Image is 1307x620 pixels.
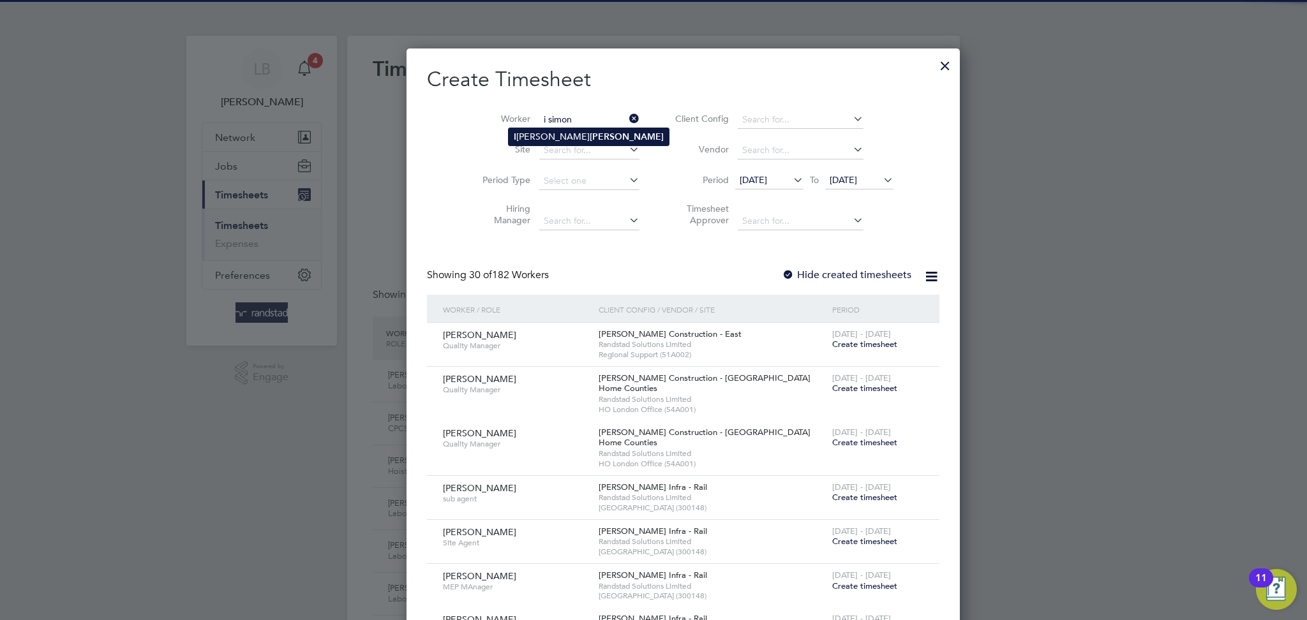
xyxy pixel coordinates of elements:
span: sub agent [443,494,589,504]
span: To [806,172,823,188]
span: 30 of [469,269,492,281]
label: Period [671,174,729,186]
input: Search for... [539,212,639,230]
span: MEP MAnager [443,582,589,592]
span: [PERSON_NAME] Construction - [GEOGRAPHIC_DATA] Home Counties [599,373,810,394]
span: [PERSON_NAME] [443,570,516,582]
label: Hiring Manager [473,203,530,226]
span: Randstad Solutions Limited [599,448,826,459]
span: [DATE] - [DATE] [832,482,891,492]
input: Select one [539,172,639,190]
button: Open Resource Center, 11 new notifications [1256,569,1297,610]
span: [DATE] - [DATE] [832,570,891,580]
span: Randstad Solutions Limited [599,581,826,591]
label: Hide created timesheets [782,269,911,281]
label: Client Config [671,113,729,124]
span: Create timesheet [832,339,897,350]
span: Quality Manager [443,439,589,449]
div: 11 [1255,578,1267,594]
label: Site [473,144,530,155]
input: Search for... [738,212,863,230]
label: Vendor [671,144,729,155]
span: Randstad Solutions Limited [599,492,826,503]
input: Search for... [738,111,863,129]
span: 182 Workers [469,269,549,281]
li: [PERSON_NAME] [509,128,669,145]
span: Quality Manager [443,341,589,351]
span: Create timesheet [832,437,897,448]
span: [PERSON_NAME] [443,427,516,439]
input: Search for... [738,142,863,159]
span: Regional Support (51A002) [599,350,826,360]
span: Randstad Solutions Limited [599,339,826,350]
span: [PERSON_NAME] Infra - Rail [599,570,707,580]
input: Search for... [539,111,639,129]
span: Create timesheet [832,536,897,547]
span: HO London Office (54A001) [599,404,826,415]
span: Randstad Solutions Limited [599,394,826,404]
div: Period [829,295,927,324]
span: [PERSON_NAME] [443,373,516,385]
span: Quality Manager [443,385,589,395]
span: [GEOGRAPHIC_DATA] (300148) [599,503,826,513]
span: [PERSON_NAME] [443,329,516,341]
span: [DATE] - [DATE] [832,427,891,438]
span: HO London Office (54A001) [599,459,826,469]
div: Worker / Role [440,295,595,324]
div: Showing [427,269,551,282]
label: Timesheet Approver [671,203,729,226]
span: [PERSON_NAME] [443,526,516,538]
span: Create timesheet [832,580,897,591]
span: [PERSON_NAME] [443,482,516,494]
span: [PERSON_NAME] Infra - Rail [599,482,707,492]
span: [PERSON_NAME] Infra - Rail [599,526,707,536]
input: Search for... [539,142,639,159]
span: [DATE] [830,174,857,186]
span: [PERSON_NAME] Construction - [GEOGRAPHIC_DATA] Home Counties [599,427,810,448]
span: Create timesheet [832,383,897,394]
span: [GEOGRAPHIC_DATA] (300148) [599,591,826,601]
label: Period Type [473,174,530,186]
div: Client Config / Vendor / Site [595,295,829,324]
span: [GEOGRAPHIC_DATA] (300148) [599,547,826,557]
span: [DATE] - [DATE] [832,373,891,383]
b: I [514,131,516,142]
span: [DATE] - [DATE] [832,526,891,536]
span: [DATE] [740,174,767,186]
b: [PERSON_NAME] [590,131,664,142]
label: Worker [473,113,530,124]
span: Randstad Solutions Limited [599,536,826,547]
span: [DATE] - [DATE] [832,328,891,339]
span: Create timesheet [832,492,897,503]
h2: Create Timesheet [427,66,939,93]
span: Site Agent [443,538,589,548]
span: [PERSON_NAME] Construction - East [599,328,742,339]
